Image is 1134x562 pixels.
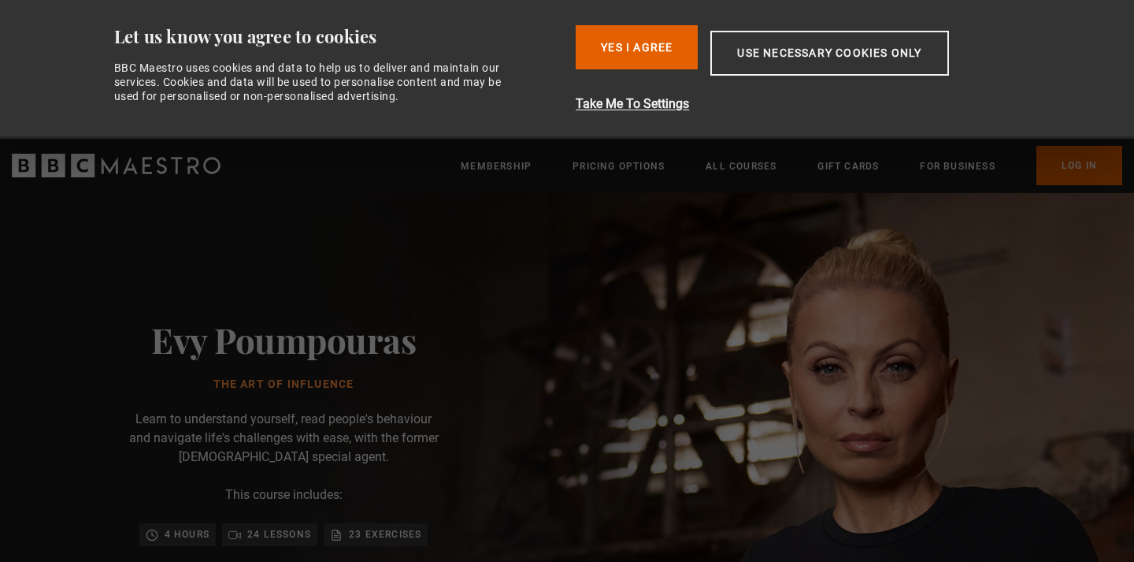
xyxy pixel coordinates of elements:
[151,378,416,391] h1: The Art of Influence
[126,410,441,467] p: Learn to understand yourself, read people's behaviour and navigate life's challenges with ease, w...
[920,158,995,174] a: For business
[817,158,879,174] a: Gift Cards
[114,61,519,104] div: BBC Maestro uses cookies and data to help us to deliver and maintain our services. Cookies and da...
[225,486,343,504] p: This course includes:
[151,319,416,359] h2: Evy Poumpouras
[114,25,564,48] div: Let us know you agree to cookies
[461,146,1122,185] nav: Primary
[710,31,948,76] button: Use necessary cookies only
[576,25,698,69] button: Yes I Agree
[706,158,776,174] a: All Courses
[573,158,665,174] a: Pricing Options
[1036,146,1122,185] a: Log In
[461,158,532,174] a: Membership
[12,154,220,177] svg: BBC Maestro
[576,95,1032,114] button: Take Me To Settings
